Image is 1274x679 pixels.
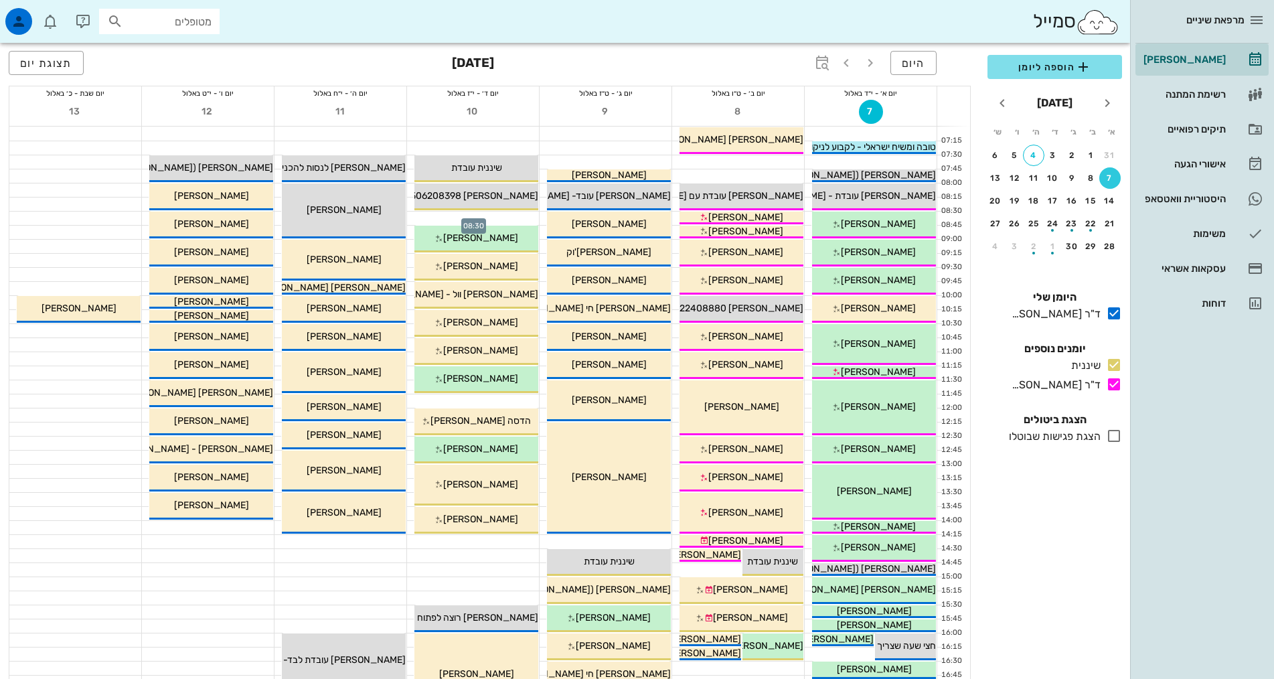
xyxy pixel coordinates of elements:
span: [PERSON_NAME] [PERSON_NAME] [121,387,273,398]
a: תיקים רפואיים [1135,113,1269,145]
div: 13:15 [937,473,965,484]
div: 30 [1061,242,1083,251]
span: [PERSON_NAME] [666,648,741,659]
div: 26 [1004,219,1026,228]
span: [PERSON_NAME] [174,275,249,286]
button: חודש הבא [990,91,1014,115]
div: 14:00 [937,515,965,526]
button: 7 [1099,167,1121,189]
span: [PERSON_NAME] 0522408880 [668,303,803,314]
div: 24 [1042,219,1064,228]
span: 12 [196,106,220,117]
div: 07:45 [937,163,965,175]
button: 18 [1023,190,1044,212]
span: הדסה [PERSON_NAME] [430,415,531,427]
span: [PERSON_NAME] [841,366,916,378]
button: 15 [1081,190,1102,212]
div: 11:00 [937,346,965,358]
div: 9 [1061,173,1083,183]
div: 16:30 [937,656,965,667]
a: עסקאות אשראי [1135,252,1269,285]
span: 8 [726,106,750,117]
div: 12:15 [937,417,965,428]
span: [PERSON_NAME] [576,640,651,652]
div: הצגת פגישות שבוטלו [1004,429,1101,445]
span: [PERSON_NAME] [837,664,912,675]
span: [PERSON_NAME] [666,633,741,645]
div: 09:30 [937,262,965,273]
button: 17 [1042,190,1064,212]
button: 10 [1042,167,1064,189]
span: [PERSON_NAME] [443,232,518,244]
span: [PERSON_NAME] [708,275,783,286]
button: 24 [1042,213,1064,234]
span: [PERSON_NAME] ([PERSON_NAME]) עובדת [751,169,936,181]
span: [PERSON_NAME] [572,471,647,483]
span: [PERSON_NAME] [307,254,382,265]
div: 15:30 [937,599,965,611]
button: 22 [1081,213,1102,234]
span: [PERSON_NAME] [837,485,912,497]
button: 29 [1081,236,1102,257]
div: יום שבת - כ׳ באלול [9,86,141,100]
span: [PERSON_NAME] [713,584,788,595]
div: 3 [1004,242,1026,251]
span: [PERSON_NAME] [174,246,249,258]
div: יום ו׳ - י״ט באלול [142,86,274,100]
button: 19 [1004,190,1026,212]
div: 31 [1099,151,1121,160]
span: [PERSON_NAME] [708,246,783,258]
button: 25 [1023,213,1044,234]
th: ו׳ [1008,121,1025,143]
div: 16:15 [937,642,965,653]
div: ד"ר [PERSON_NAME] [1006,306,1101,322]
button: 21 [1099,213,1121,234]
span: [PERSON_NAME] [307,204,382,216]
span: [PERSON_NAME] [443,373,518,384]
div: 10 [1042,173,1064,183]
div: 17 [1042,196,1064,206]
span: [PERSON_NAME] [443,345,518,356]
span: [PERSON_NAME] [174,218,249,230]
button: 12 [1004,167,1026,189]
span: [PERSON_NAME] [174,190,249,202]
span: 9 [594,106,618,117]
div: עסקאות אשראי [1141,263,1226,274]
h4: היומן שלי [987,289,1122,305]
div: 13:00 [937,459,965,470]
a: תגהיסטוריית וואטסאפ [1135,183,1269,215]
button: 27 [985,213,1006,234]
th: א׳ [1103,121,1121,143]
span: [PERSON_NAME] [42,303,116,314]
span: [PERSON_NAME] [841,542,916,553]
div: 3 [1042,151,1064,160]
button: היום [890,51,937,75]
span: [PERSON_NAME] [572,331,647,342]
span: 13 [64,106,88,117]
span: [PERSON_NAME] [841,401,916,412]
div: 19 [1004,196,1026,206]
div: 1 [1042,242,1064,251]
div: 14:30 [937,543,965,554]
div: 14:15 [937,529,965,540]
div: 15:00 [937,571,965,583]
div: 4 [985,242,1006,251]
div: 8 [1081,173,1102,183]
span: [PERSON_NAME] [708,507,783,518]
button: [DATE] [1032,90,1078,117]
th: ה׳ [1027,121,1044,143]
button: 20 [985,190,1006,212]
div: 14 [1099,196,1121,206]
div: 09:00 [937,234,965,245]
span: [PERSON_NAME] [174,471,249,483]
span: [PERSON_NAME] עובד- [PERSON_NAME] [495,190,671,202]
div: 11:45 [937,388,965,400]
div: שיננית [1066,358,1101,374]
div: 13:30 [937,487,965,498]
button: 11 [1023,167,1044,189]
span: [PERSON_NAME] [799,633,874,645]
div: 2 [1023,242,1044,251]
a: דוחות [1135,287,1269,319]
span: [PERSON_NAME] [713,612,788,623]
div: 25 [1023,219,1044,228]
